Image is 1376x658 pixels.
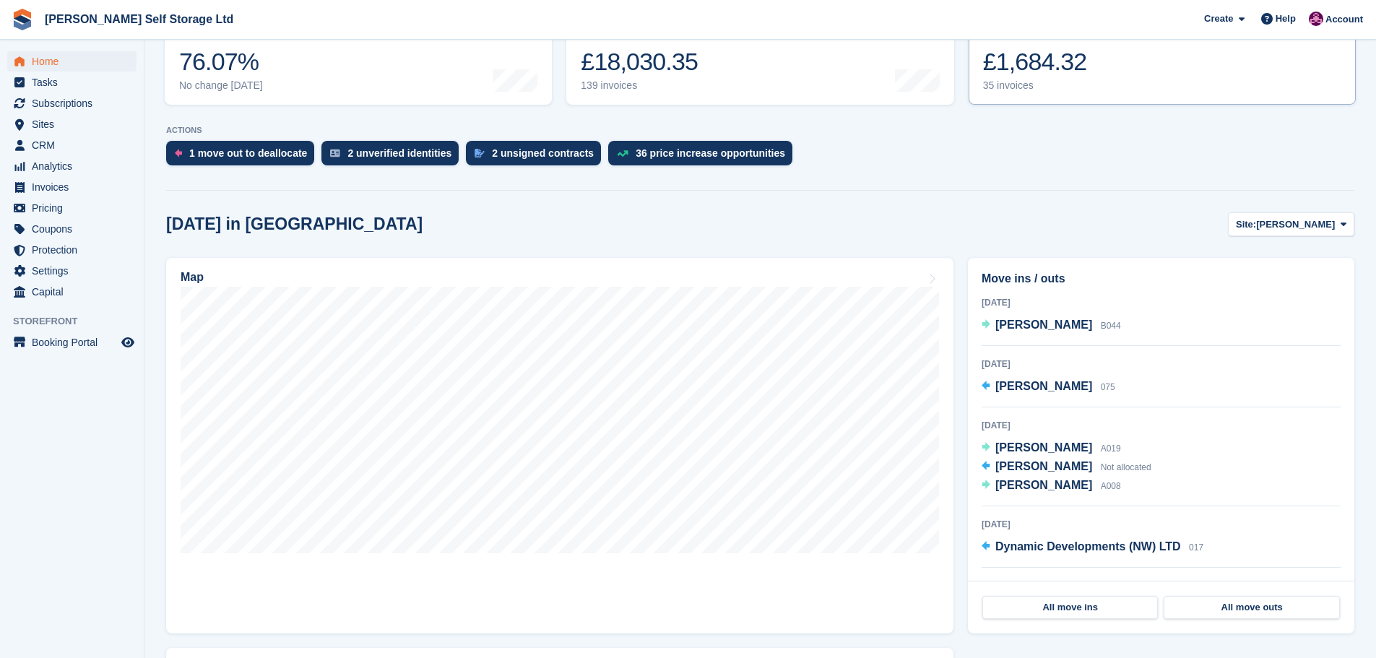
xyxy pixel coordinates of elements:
span: Dynamic Developments (NW) LTD [995,540,1181,553]
div: [DATE] [982,358,1341,371]
div: £1,684.32 [983,47,1087,77]
a: menu [7,198,137,218]
span: Subscriptions [32,93,118,113]
a: Month-to-date sales £18,030.35 139 invoices [566,13,953,105]
div: [DATE] [982,419,1341,432]
span: B044 [1101,321,1121,331]
span: Site: [1236,217,1256,232]
span: A019 [1101,443,1121,454]
div: £18,030.35 [581,47,698,77]
span: Help [1276,12,1296,26]
a: menu [7,156,137,176]
div: 36 price increase opportunities [636,147,785,159]
span: Home [32,51,118,72]
a: 1 move out to deallocate [166,141,321,173]
span: Settings [32,261,118,281]
a: 36 price increase opportunities [608,141,800,173]
h2: [DATE] in [GEOGRAPHIC_DATA] [166,215,423,234]
div: 2 unsigned contracts [492,147,594,159]
span: Coupons [32,219,118,239]
a: Dynamic Developments (NW) LTD 017 [982,538,1203,557]
img: move_outs_to_deallocate_icon-f764333ba52eb49d3ac5e1228854f67142a1ed5810a6f6cc68b1a99e826820c5.svg [175,149,182,157]
a: menu [7,72,137,92]
a: [PERSON_NAME] Self Storage Ltd [39,7,239,31]
a: menu [7,93,137,113]
img: Lydia Wild [1309,12,1323,26]
span: A008 [1101,481,1121,491]
a: menu [7,51,137,72]
span: Sites [32,114,118,134]
a: Awaiting payment £1,684.32 35 invoices [969,13,1356,105]
span: Protection [32,240,118,260]
a: menu [7,261,137,281]
span: Storefront [13,314,144,329]
a: [PERSON_NAME] Not allocated [982,458,1151,477]
div: No change [DATE] [179,79,263,92]
a: menu [7,114,137,134]
a: [PERSON_NAME] B044 [982,316,1121,335]
a: [PERSON_NAME] A019 [982,439,1121,458]
span: Analytics [32,156,118,176]
span: Booking Portal [32,332,118,352]
a: 2 unverified identities [321,141,466,173]
span: Create [1204,12,1233,26]
a: Map [166,258,953,633]
span: [PERSON_NAME] [1256,217,1335,232]
a: Preview store [119,334,137,351]
a: menu [7,332,137,352]
a: All move ins [982,596,1158,619]
a: [PERSON_NAME] 075 [982,378,1115,397]
a: menu [7,240,137,260]
a: menu [7,177,137,197]
span: [PERSON_NAME] [995,479,1092,491]
div: 76.07% [179,47,263,77]
div: 139 invoices [581,79,698,92]
span: [PERSON_NAME] [995,441,1092,454]
img: verify_identity-adf6edd0f0f0b5bbfe63781bf79b02c33cf7c696d77639b501bdc392416b5a36.svg [330,149,340,157]
div: 1 move out to deallocate [189,147,307,159]
span: 017 [1189,542,1203,553]
span: [PERSON_NAME] [995,319,1092,331]
a: menu [7,219,137,239]
button: Site: [PERSON_NAME] [1228,212,1354,236]
span: Invoices [32,177,118,197]
h2: Move ins / outs [982,270,1341,287]
span: 075 [1101,382,1115,392]
a: 2 unsigned contracts [466,141,608,173]
a: menu [7,135,137,155]
span: [PERSON_NAME] [995,460,1092,472]
span: Pricing [32,198,118,218]
span: CRM [32,135,118,155]
span: Capital [32,282,118,302]
div: 35 invoices [983,79,1087,92]
a: menu [7,282,137,302]
div: [DATE] [982,296,1341,309]
span: Not allocated [1101,462,1151,472]
a: [PERSON_NAME] A008 [982,477,1121,495]
p: ACTIONS [166,126,1354,135]
div: [DATE] [982,579,1341,592]
div: 2 unverified identities [347,147,451,159]
img: price_increase_opportunities-93ffe204e8149a01c8c9dc8f82e8f89637d9d84a8eef4429ea346261dce0b2c0.svg [617,150,628,157]
img: stora-icon-8386f47178a22dfd0bd8f6a31ec36ba5ce8667c1dd55bd0f319d3a0aa187defe.svg [12,9,33,30]
div: [DATE] [982,518,1341,531]
span: [PERSON_NAME] [995,380,1092,392]
a: All move outs [1164,596,1339,619]
a: Occupancy 76.07% No change [DATE] [165,13,552,105]
span: Account [1325,12,1363,27]
span: Tasks [32,72,118,92]
img: contract_signature_icon-13c848040528278c33f63329250d36e43548de30e8caae1d1a13099fd9432cc5.svg [475,149,485,157]
h2: Map [181,271,204,284]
